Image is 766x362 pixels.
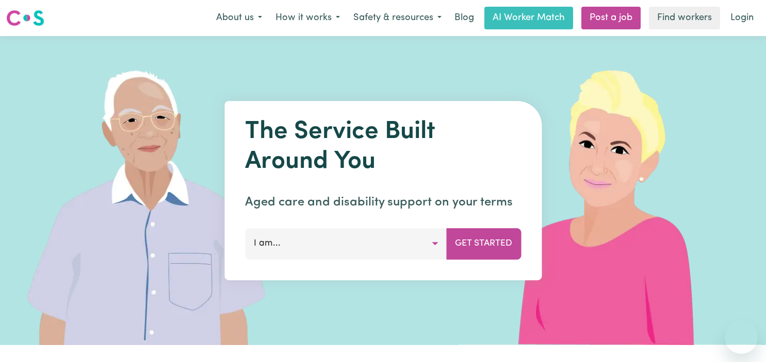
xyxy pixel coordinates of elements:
[347,7,448,29] button: Safety & resources
[725,321,758,354] iframe: Button to launch messaging window
[581,7,641,29] a: Post a job
[269,7,347,29] button: How it works
[649,7,720,29] a: Find workers
[245,193,521,212] p: Aged care and disability support on your terms
[724,7,760,29] a: Login
[6,9,44,27] img: Careseekers logo
[245,228,447,259] button: I am...
[245,117,521,177] h1: The Service Built Around You
[448,7,480,29] a: Blog
[6,6,44,30] a: Careseekers logo
[484,7,573,29] a: AI Worker Match
[446,228,521,259] button: Get Started
[209,7,269,29] button: About us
